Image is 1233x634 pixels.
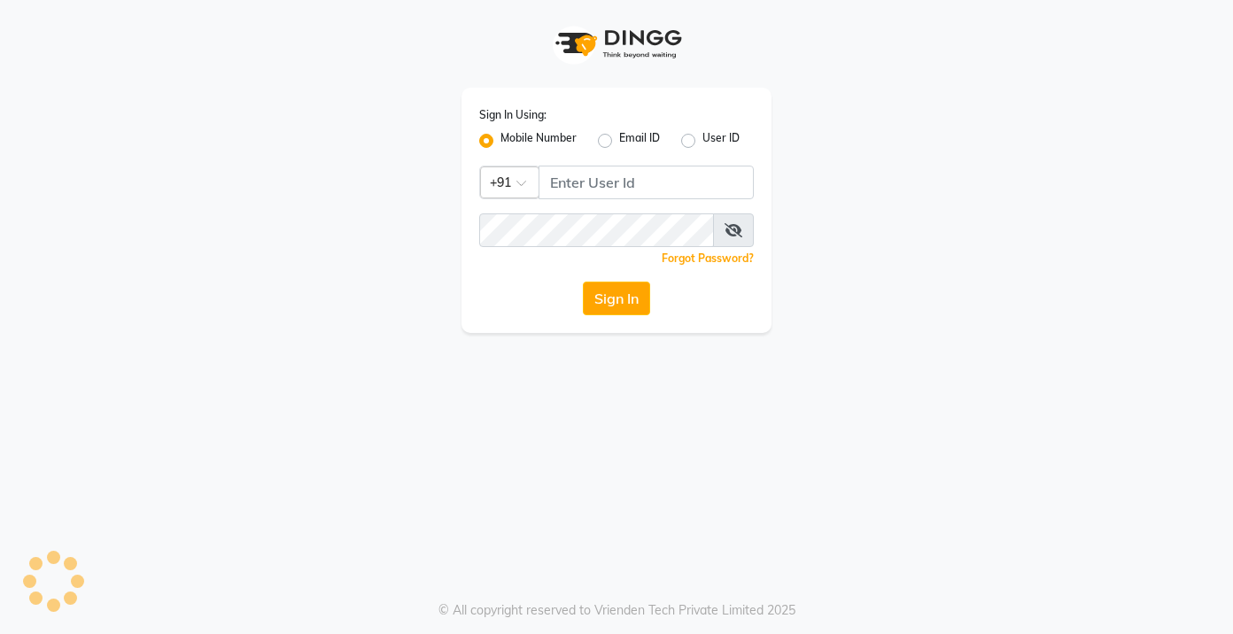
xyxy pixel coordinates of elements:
img: logo1.svg [546,18,687,70]
input: Username [479,213,714,247]
label: Email ID [619,130,660,151]
input: Username [539,166,754,199]
a: Forgot Password? [662,251,754,265]
label: Mobile Number [500,130,577,151]
label: Sign In Using: [479,107,547,123]
button: Sign In [583,282,650,315]
label: User ID [702,130,740,151]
